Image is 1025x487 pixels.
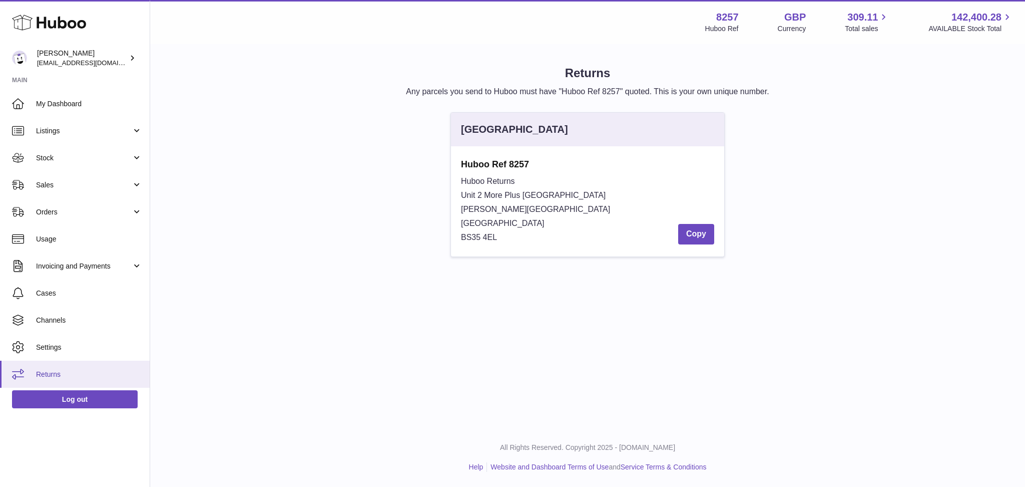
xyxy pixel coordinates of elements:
span: [GEOGRAPHIC_DATA] [461,219,545,227]
span: Settings [36,343,142,352]
div: Huboo Ref [705,24,739,34]
div: Currency [778,24,806,34]
span: Usage [36,234,142,244]
span: [EMAIL_ADDRESS][DOMAIN_NAME] [37,59,147,67]
span: AVAILABLE Stock Total [928,24,1013,34]
button: Copy [678,224,714,245]
p: Any parcels you send to Huboo must have "Huboo Ref 8257" quoted. This is your own unique number. [166,86,1009,97]
a: Service Terms & Conditions [621,463,707,471]
h1: Returns [166,65,1009,81]
a: Website and Dashboard Terms of Use [490,463,609,471]
img: don@skinsgolf.com [12,51,27,66]
strong: 8257 [716,11,739,24]
span: 142,400.28 [951,11,1001,24]
span: Channels [36,316,142,325]
p: All Rights Reserved. Copyright 2025 - [DOMAIN_NAME] [158,443,1017,452]
span: Listings [36,126,132,136]
a: 309.11 Total sales [845,11,889,34]
span: Stock [36,153,132,163]
strong: GBP [784,11,806,24]
li: and [487,462,706,472]
span: Returns [36,370,142,379]
span: Huboo Returns [461,177,515,185]
span: Cases [36,289,142,298]
a: Log out [12,390,138,408]
span: BS35 4EL [461,233,497,241]
span: [PERSON_NAME][GEOGRAPHIC_DATA] [461,205,610,213]
span: My Dashboard [36,99,142,109]
span: Sales [36,180,132,190]
span: Total sales [845,24,889,34]
span: 309.11 [847,11,878,24]
span: Orders [36,207,132,217]
span: Invoicing and Payments [36,262,132,271]
a: 142,400.28 AVAILABLE Stock Total [928,11,1013,34]
div: [GEOGRAPHIC_DATA] [461,123,568,136]
div: [PERSON_NAME] [37,49,127,68]
a: Help [469,463,483,471]
strong: Huboo Ref 8257 [461,158,714,170]
span: Unit 2 More Plus [GEOGRAPHIC_DATA] [461,191,606,199]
